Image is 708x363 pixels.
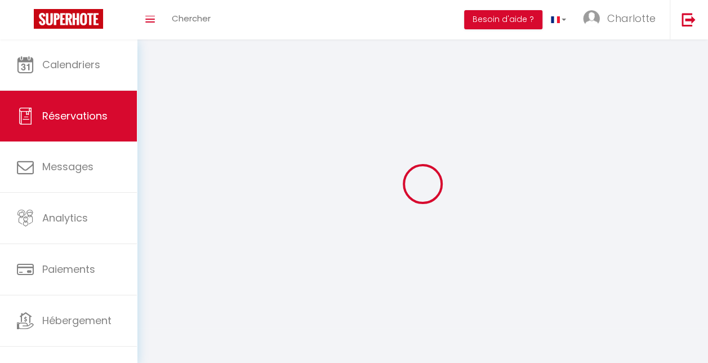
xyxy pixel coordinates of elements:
[583,10,600,27] img: ...
[172,12,211,24] span: Chercher
[607,11,656,25] span: Charlotte
[42,57,100,72] span: Calendriers
[42,262,95,276] span: Paiements
[42,211,88,225] span: Analytics
[42,109,108,123] span: Réservations
[34,9,103,29] img: Super Booking
[464,10,542,29] button: Besoin d'aide ?
[682,12,696,26] img: logout
[42,160,93,174] span: Messages
[42,313,112,327] span: Hébergement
